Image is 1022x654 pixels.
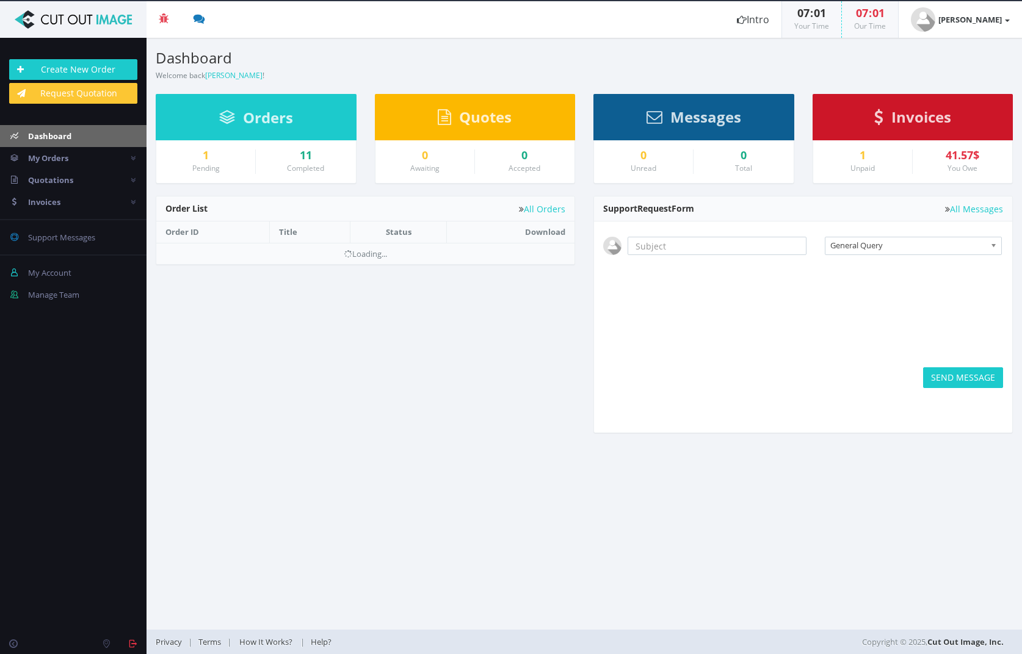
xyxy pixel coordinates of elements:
a: Cut Out Image, Inc. [927,636,1004,647]
h3: Dashboard [156,50,575,66]
span: Invoices [28,196,60,207]
td: Loading... [156,243,574,264]
th: Download [447,221,574,243]
a: 1 [165,149,246,162]
span: : [810,5,814,20]
small: Completed [287,163,324,173]
span: 01 [814,5,826,20]
a: Intro [725,1,781,38]
div: 0 [703,149,784,162]
a: Orders [219,115,293,126]
small: Your Time [794,21,829,31]
img: user_default.jpg [911,7,935,32]
span: : [868,5,872,20]
a: Help? [305,636,338,647]
a: All Orders [519,204,565,214]
th: Status [350,221,447,243]
span: General Query [830,237,986,253]
div: | | | [156,630,727,654]
img: user_default.jpg [603,237,622,255]
input: Subject [628,237,806,255]
a: All Messages [945,204,1003,214]
a: 0 [484,149,565,162]
a: Invoices [874,114,951,125]
a: How It Works? [231,636,300,647]
span: Orders [243,107,293,128]
small: Awaiting [410,163,440,173]
span: Dashboard [28,131,71,142]
small: Unread [631,163,656,173]
span: Quotes [459,107,512,127]
div: 41.57$ [922,149,1003,162]
a: 0 [603,149,684,162]
span: Manage Team [28,289,79,300]
span: Copyright © 2025, [862,636,1004,648]
strong: [PERSON_NAME] [938,14,1002,25]
a: Terms [192,636,227,647]
span: 07 [856,5,868,20]
a: 1 [822,149,903,162]
span: Support Messages [28,232,95,243]
span: My Orders [28,153,68,163]
small: Our Time [854,21,886,31]
span: Request [637,203,672,214]
a: [PERSON_NAME] [899,1,1022,38]
small: You Owe [948,163,977,173]
a: Create New Order [9,59,137,80]
a: Request Quotation [9,83,137,104]
span: How It Works? [239,636,292,647]
a: Messages [647,114,741,125]
span: 07 [797,5,810,20]
th: Title [269,221,350,243]
th: Order ID [156,221,269,243]
span: Messages [670,107,741,127]
a: [PERSON_NAME] [205,70,263,81]
small: Unpaid [850,163,875,173]
a: Quotes [438,114,512,125]
span: My Account [28,267,71,278]
span: Invoices [891,107,951,127]
a: 0 [385,149,465,162]
small: Total [735,163,752,173]
span: Quotations [28,174,73,185]
span: 01 [872,5,885,20]
small: Accepted [509,163,540,173]
a: Privacy [156,636,188,647]
small: Pending [192,163,220,173]
img: Cut Out Image [9,10,137,29]
span: Order List [165,203,208,214]
a: 11 [265,149,346,162]
small: Welcome back ! [156,70,264,81]
button: SEND MESSAGE [923,367,1003,388]
span: Support Form [603,203,694,214]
